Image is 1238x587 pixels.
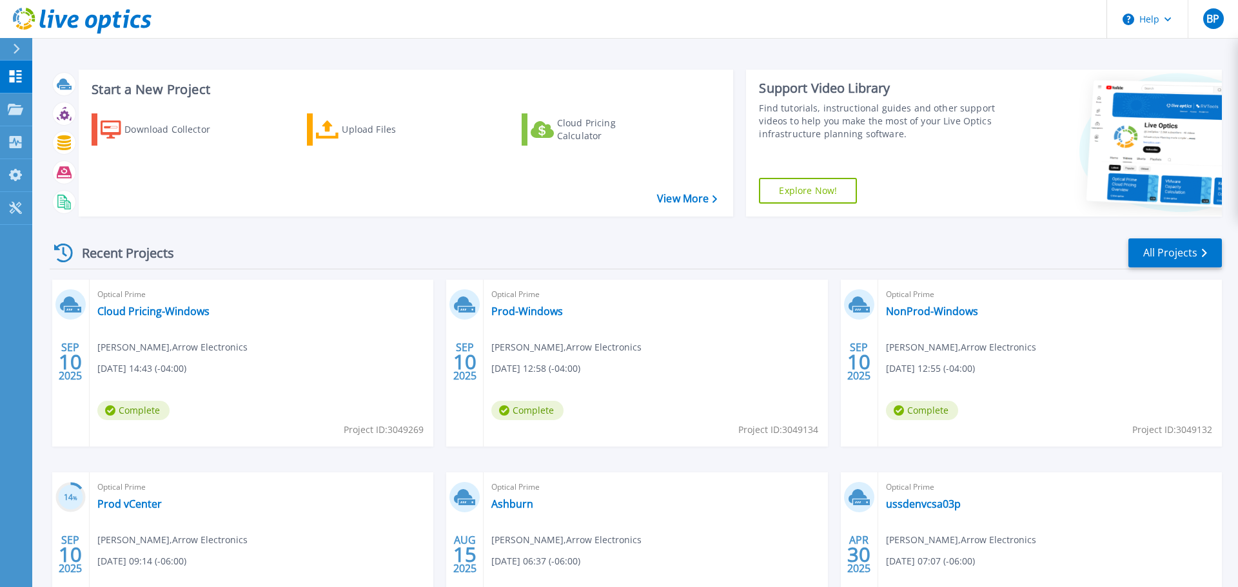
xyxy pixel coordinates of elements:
div: Find tutorials, instructional guides and other support videos to help you make the most of your L... [759,102,1001,140]
span: BP [1206,14,1219,24]
div: SEP 2025 [58,531,83,578]
div: APR 2025 [847,531,871,578]
span: Complete [97,401,170,420]
span: [PERSON_NAME] , Arrow Electronics [97,340,248,354]
span: Complete [886,401,958,420]
a: ussdenvcsa03p [886,497,961,510]
span: Optical Prime [491,287,820,302]
span: 10 [453,356,477,367]
span: [DATE] 14:43 (-04:00) [97,361,186,376]
span: Project ID: 3049134 [738,423,818,437]
span: [DATE] 12:55 (-04:00) [886,361,975,376]
span: [DATE] 06:37 (-06:00) [491,554,580,568]
span: [DATE] 07:07 (-06:00) [886,554,975,568]
span: [PERSON_NAME] , Arrow Electronics [886,340,1036,354]
a: Download Collector [92,113,235,146]
span: Optical Prime [97,480,426,494]
span: 10 [59,356,82,367]
span: [DATE] 12:58 (-04:00) [491,361,580,376]
a: Prod vCenter [97,497,162,510]
a: Upload Files [307,113,451,146]
a: Explore Now! [759,178,857,204]
span: Optical Prime [491,480,820,494]
span: [PERSON_NAME] , Arrow Electronics [97,533,248,547]
a: All Projects [1128,238,1222,267]
a: View More [657,193,717,205]
div: SEP 2025 [58,338,83,385]
span: Optical Prime [886,287,1214,302]
a: Ashburn [491,497,533,510]
a: Prod-Windows [491,305,563,318]
span: 10 [847,356,870,367]
div: Download Collector [124,117,228,142]
a: Cloud Pricing-Windows [97,305,210,318]
h3: Start a New Project [92,82,717,97]
a: Cloud Pricing Calculator [522,113,665,146]
div: Upload Files [342,117,445,142]
div: AUG 2025 [453,531,477,578]
div: SEP 2025 [453,338,477,385]
span: [DATE] 09:14 (-06:00) [97,554,186,568]
span: [PERSON_NAME] , Arrow Electronics [491,533,642,547]
span: Project ID: 3049132 [1132,423,1212,437]
div: Cloud Pricing Calculator [557,117,660,142]
div: SEP 2025 [847,338,871,385]
h3: 14 [55,490,86,505]
span: 10 [59,549,82,560]
span: Optical Prime [97,287,426,302]
span: Project ID: 3049269 [344,423,424,437]
div: Recent Projects [50,237,192,269]
span: 15 [453,549,477,560]
span: Complete [491,401,564,420]
span: [PERSON_NAME] , Arrow Electronics [886,533,1036,547]
span: 30 [847,549,870,560]
span: % [73,494,77,501]
a: NonProd-Windows [886,305,978,318]
span: [PERSON_NAME] , Arrow Electronics [491,340,642,354]
span: Optical Prime [886,480,1214,494]
div: Support Video Library [759,80,1001,97]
